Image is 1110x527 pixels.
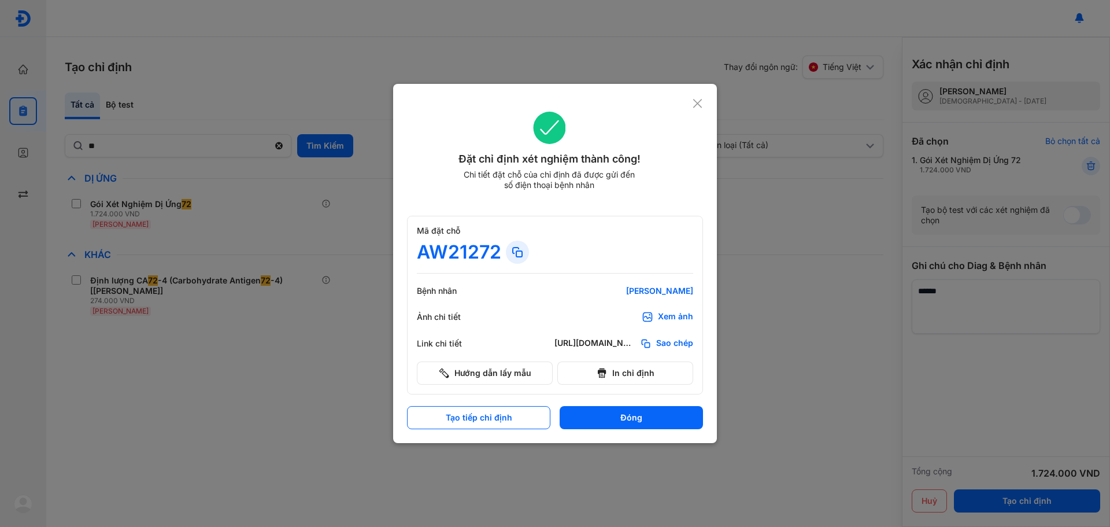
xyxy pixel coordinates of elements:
div: Link chi tiết [417,338,486,349]
div: Đặt chỉ định xét nghiệm thành công! [407,151,692,167]
button: Hướng dẫn lấy mẫu [417,362,553,385]
span: Sao chép [656,338,693,349]
div: Ảnh chi tiết [417,312,486,322]
div: [URL][DOMAIN_NAME] [554,338,635,349]
button: In chỉ định [557,362,693,385]
div: Bệnh nhân [417,286,486,296]
div: [PERSON_NAME] [554,286,693,296]
div: Chi tiết đặt chỗ của chỉ định đã được gửi đến số điện thoại bệnh nhân [458,169,640,190]
div: AW21272 [417,241,501,264]
div: Xem ảnh [658,311,693,323]
button: Tạo tiếp chỉ định [407,406,550,429]
button: Đóng [560,406,703,429]
div: Mã đặt chỗ [417,226,693,236]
